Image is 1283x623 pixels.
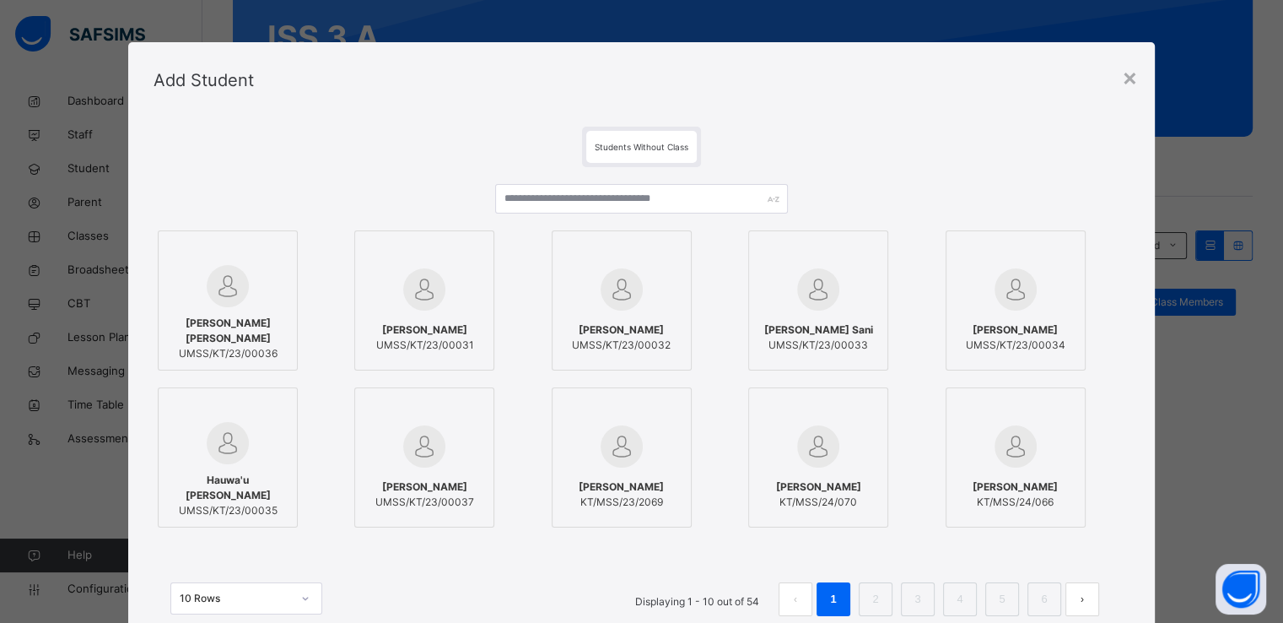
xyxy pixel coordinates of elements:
[403,425,445,468] img: default.svg
[966,322,1065,338] span: [PERSON_NAME]
[595,142,688,152] span: Students Without Class
[1036,588,1052,610] a: 6
[973,479,1058,495] span: [PERSON_NAME]
[1065,582,1099,616] li: 下一页
[375,322,473,338] span: [PERSON_NAME]
[797,268,839,311] img: default.svg
[601,268,643,311] img: default.svg
[167,316,288,346] span: [PERSON_NAME] [PERSON_NAME]
[579,495,664,510] span: KT/MSS/23/2069
[601,425,643,468] img: default.svg
[909,588,925,610] a: 3
[167,473,288,503] span: Hauwa'u [PERSON_NAME]
[154,70,254,90] span: Add Student
[207,265,249,307] img: default.svg
[375,495,474,510] span: UMSS/KT/23/00037
[375,338,473,353] span: UMSS/KT/23/00031
[995,268,1037,311] img: default.svg
[985,582,1019,616] li: 5
[180,591,291,606] div: 10 Rows
[797,425,839,468] img: default.svg
[579,479,664,495] span: [PERSON_NAME]
[776,495,861,510] span: KT/MSS/24/070
[764,338,873,353] span: UMSS/KT/23/00033
[995,425,1037,468] img: default.svg
[572,338,671,353] span: UMSS/KT/23/00032
[1122,59,1138,95] div: ×
[167,503,288,518] span: UMSS/KT/23/00035
[817,582,850,616] li: 1
[825,588,841,610] a: 1
[951,588,968,610] a: 4
[776,479,861,495] span: [PERSON_NAME]
[859,582,892,616] li: 2
[1027,582,1061,616] li: 6
[1216,564,1266,615] button: Open asap
[901,582,935,616] li: 3
[207,422,249,464] img: default.svg
[572,322,671,338] span: [PERSON_NAME]
[973,495,1058,510] span: KT/MSS/24/066
[943,582,977,616] li: 4
[403,268,445,311] img: default.svg
[966,338,1065,353] span: UMSS/KT/23/00034
[623,582,772,616] li: Displaying 1 - 10 out of 54
[167,346,288,361] span: UMSS/KT/23/00036
[779,582,812,616] button: prev page
[867,588,883,610] a: 2
[779,582,812,616] li: 上一页
[764,322,873,338] span: [PERSON_NAME] Sani
[1065,582,1099,616] button: next page
[994,588,1010,610] a: 5
[375,479,474,495] span: [PERSON_NAME]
